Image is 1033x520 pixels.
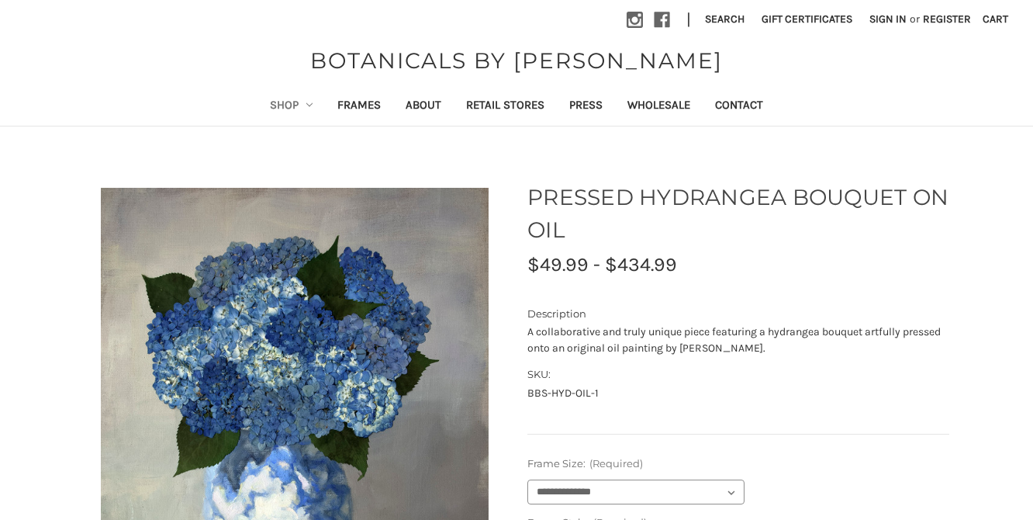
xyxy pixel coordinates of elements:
[527,385,949,401] dd: BBS-HYD-OIL-1
[527,181,949,246] h1: PRESSED HYDRANGEA BOUQUET ON OIL
[393,88,454,126] a: About
[589,457,643,470] small: (Required)
[302,44,731,77] a: BOTANICALS BY [PERSON_NAME]
[325,88,393,126] a: Frames
[983,12,1008,26] span: Cart
[527,307,945,322] dt: Description
[527,253,677,276] span: $49.99 - $434.99
[557,88,615,126] a: Press
[615,88,703,126] a: Wholesale
[454,88,557,126] a: Retail Stores
[681,8,696,33] li: |
[703,88,776,126] a: Contact
[527,456,949,472] label: Frame Size:
[527,324,949,356] div: A collaborative and truly unique piece featuring a hydrangea bouquet artfully pressed onto an ori...
[257,88,326,126] a: Shop
[908,11,921,27] span: or
[527,367,945,383] dt: SKU:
